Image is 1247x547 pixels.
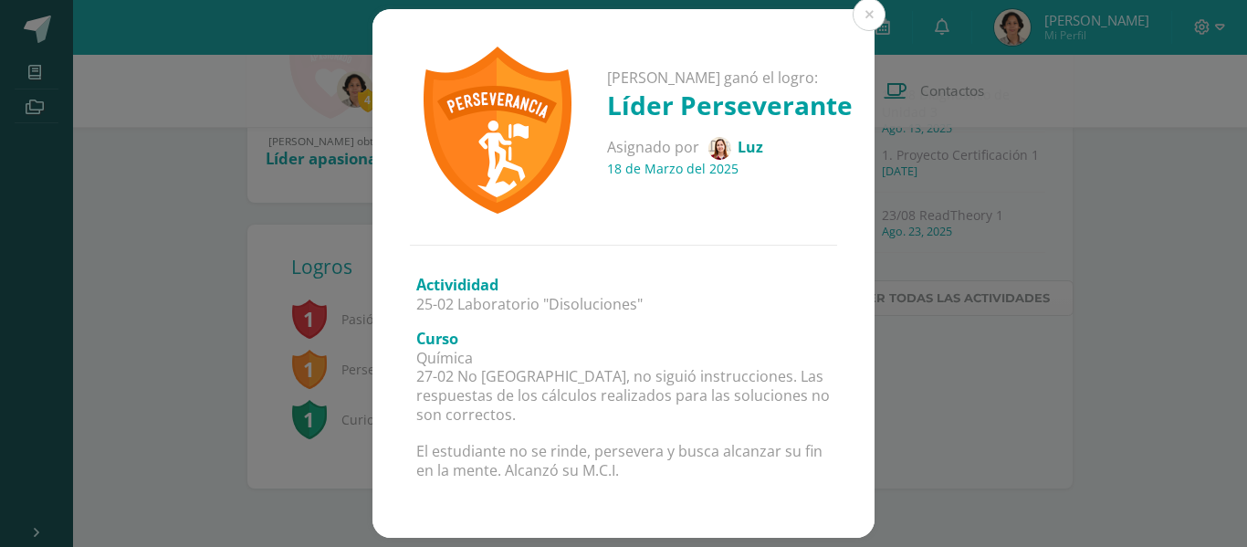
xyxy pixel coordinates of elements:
h3: Curso [416,329,831,349]
p: Asignado por [607,137,853,160]
p: 25-02 Laboratorio "Disoluciones" [416,295,831,314]
p: [PERSON_NAME] ganó el logro: [607,68,853,88]
p: 27-02 No [GEOGRAPHIC_DATA], no siguió instrucciones. Las respuestas de los cálculos realizados pa... [416,367,831,424]
p: El estudiante no se rinde, persevera y busca alcanzar su fin en la mente. Alcanzó su M.C.I. [416,442,831,480]
span: Luz [738,137,763,157]
h4: 18 de Marzo del 2025 [607,160,853,177]
p: Química [416,349,831,368]
h1: Líder Perseverante [607,88,853,122]
img: a3551c56489833c794d9a2622810df65.png [708,137,731,160]
h3: Activididad [416,275,831,295]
